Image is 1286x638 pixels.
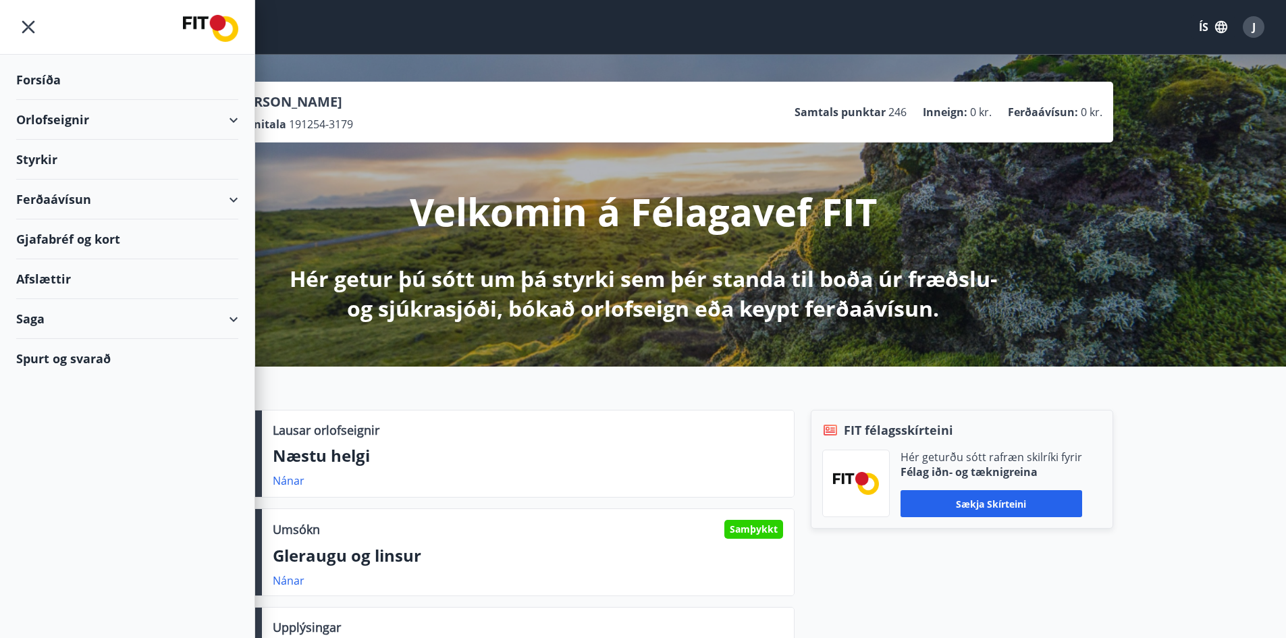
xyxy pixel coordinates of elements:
[410,186,877,237] p: Velkomin á Félagavef FIT
[16,15,41,39] button: menu
[16,299,238,339] div: Saga
[183,15,238,42] img: union_logo
[273,618,341,636] p: Upplýsingar
[273,444,783,467] p: Næstu helgi
[901,464,1082,479] p: Félag iðn- og tæknigreina
[795,105,886,119] p: Samtals punktar
[1252,20,1256,34] span: J
[833,472,879,494] img: FPQVkF9lTnNbbaRSFyT17YYeljoOGk5m51IhT0bO.png
[16,339,238,378] div: Spurt og svarað
[16,219,238,259] div: Gjafabréf og kort
[1237,11,1270,43] button: J
[1008,105,1078,119] p: Ferðaávísun :
[273,521,320,538] p: Umsókn
[273,544,783,567] p: Gleraugu og linsur
[1081,105,1102,119] span: 0 kr.
[888,105,907,119] span: 246
[724,520,783,539] div: Samþykkt
[901,490,1082,517] button: Sækja skírteini
[901,450,1082,464] p: Hér geturðu sótt rafræn skilríki fyrir
[273,573,304,588] a: Nánar
[273,421,379,439] p: Lausar orlofseignir
[289,117,353,132] span: 191254-3179
[16,60,238,100] div: Forsíða
[273,473,304,488] a: Nánar
[287,264,1000,323] p: Hér getur þú sótt um þá styrki sem þér standa til boða úr fræðslu- og sjúkrasjóði, bókað orlofsei...
[844,421,953,439] span: FIT félagsskírteini
[16,180,238,219] div: Ferðaávísun
[233,117,286,132] p: Kennitala
[16,140,238,180] div: Styrkir
[1191,15,1235,39] button: ÍS
[923,105,967,119] p: Inneign :
[970,105,992,119] span: 0 kr.
[16,100,238,140] div: Orlofseignir
[16,259,238,299] div: Afslættir
[233,92,353,111] p: [PERSON_NAME]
